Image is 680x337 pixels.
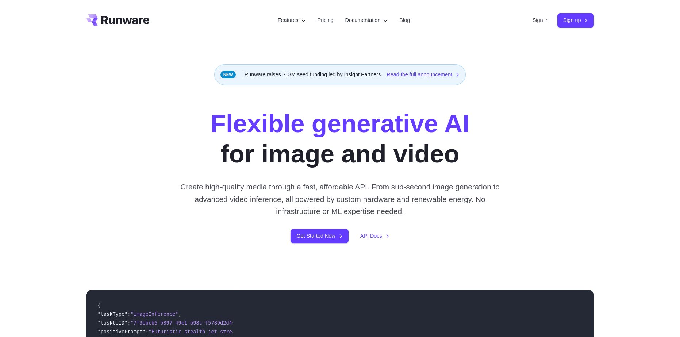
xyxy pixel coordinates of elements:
label: Documentation [345,16,388,24]
span: : [127,320,130,326]
span: , [178,311,181,317]
a: API Docs [360,232,389,240]
a: Read the full announcement [387,70,460,79]
span: : [145,329,148,334]
a: Blog [399,16,410,24]
a: Get Started Now [291,229,348,243]
div: Runware raises $13M seed funding led by Insight Partners [214,64,466,85]
label: Features [278,16,306,24]
a: Sign in [533,16,549,24]
span: "taskUUID" [98,320,128,326]
span: "imageInference" [131,311,178,317]
a: Go to / [86,14,150,26]
h1: for image and video [211,108,469,169]
span: "positivePrompt" [98,329,146,334]
span: "Futuristic stealth jet streaking through a neon-lit cityscape with glowing purple exhaust" [149,329,420,334]
strong: Flexible generative AI [211,109,469,138]
span: : [127,311,130,317]
p: Create high-quality media through a fast, affordable API. From sub-second image generation to adv... [177,181,503,217]
a: Pricing [318,16,334,24]
span: "taskType" [98,311,128,317]
span: "7f3ebcb6-b897-49e1-b98c-f5789d2d40d7" [131,320,244,326]
a: Sign up [557,13,594,27]
span: { [98,302,101,308]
